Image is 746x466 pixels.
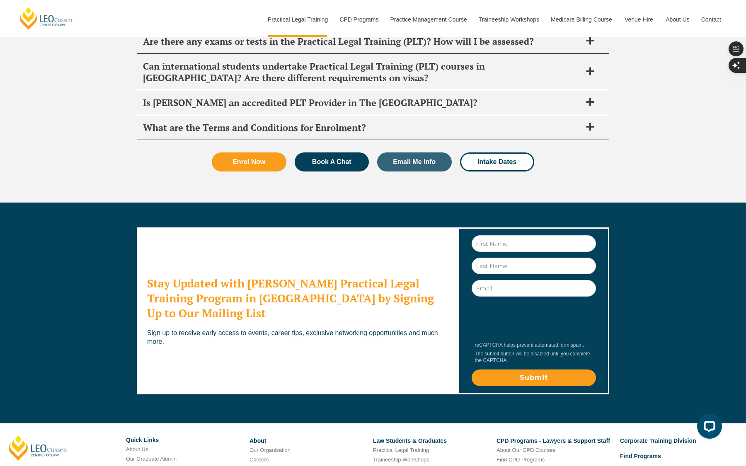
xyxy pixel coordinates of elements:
[497,456,545,463] a: Find CPD Programs
[477,159,516,165] span: Intake Dates
[147,276,448,321] h2: Stay Updated with [PERSON_NAME] Practical Legal Training Program in [GEOGRAPHIC_DATA] by Signing ...
[659,2,695,37] a: About Us
[262,2,334,37] a: Practical Legal Training
[695,2,727,37] a: Contact
[249,447,291,453] a: Our Organisation
[497,437,610,444] a: CPD Programs - Lawyers & Support Staff
[333,2,384,37] a: CPD Programs
[249,456,269,463] a: Careers
[143,60,581,84] h2: Can international students undertake Practical Legal Training (PLT) courses in [GEOGRAPHIC_DATA]?...
[472,342,594,348] div: reCAPTCHA helps prevent automated form spam.
[126,446,148,452] a: About Us
[472,258,596,274] input: Last Name
[373,447,429,453] a: Practical Legal Training
[497,447,555,453] a: About Our CPD Courses
[472,369,596,386] input: Submit
[9,436,67,461] a: [PERSON_NAME]
[312,159,351,165] span: Book A Chat
[126,456,177,462] a: Our Graduate Alumni
[384,2,472,37] a: Practice Management Course
[472,303,598,336] iframe: reCAPTCHA
[143,97,581,109] h2: Is [PERSON_NAME] an accredited PLT Provider in The [GEOGRAPHIC_DATA]?
[460,152,535,171] a: Intake Dates
[690,410,725,445] iframe: LiveChat chat widget
[143,122,581,133] h2: What are the Terms and Conditions for Enrolment?
[249,437,266,444] a: About
[147,329,448,346] div: Sign up to receive early access to events, career tips, exclusive networking opportunities and mu...
[212,152,286,171] a: Enrol Now
[472,351,594,364] div: The submit button will be disabled until you complete the CAPTCHA.
[472,280,596,297] input: Email
[620,453,661,459] a: Find Programs
[295,152,369,171] a: Book A Chat
[373,456,429,463] a: Traineeship Workshops
[545,2,618,37] a: Medicare Billing Course
[620,437,696,444] a: Corporate Training Division
[393,159,436,165] span: Email Me Info
[233,159,265,165] span: Enrol Now
[618,2,659,37] a: Venue Hire
[373,437,447,444] a: Law Students & Graduates
[472,2,545,37] a: Traineeship Workshops
[143,36,581,47] h2: Are there any exams or tests in the Practical Legal Training (PLT)? How will I be assessed?
[377,152,452,171] a: Email Me Info
[472,235,596,252] input: First Name
[126,437,243,443] h6: Quick Links
[19,7,74,30] a: [PERSON_NAME] Centre for Law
